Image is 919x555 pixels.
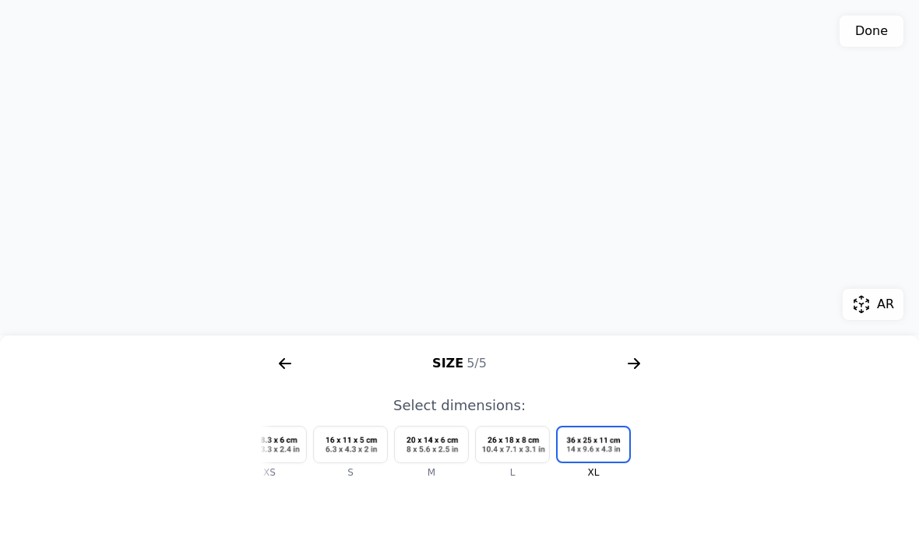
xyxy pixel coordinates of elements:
[840,16,903,47] button: Done
[393,397,526,413] span: Select dimensions:
[260,351,659,376] div: Size
[621,351,646,376] svg: arrow right short
[556,466,631,479] div: XL
[273,351,298,376] svg: arrow right short
[313,466,388,479] div: S
[843,289,903,320] button: AR
[475,466,550,479] div: L
[232,466,307,479] div: XS
[467,356,487,371] span: 5/5
[394,466,469,479] div: M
